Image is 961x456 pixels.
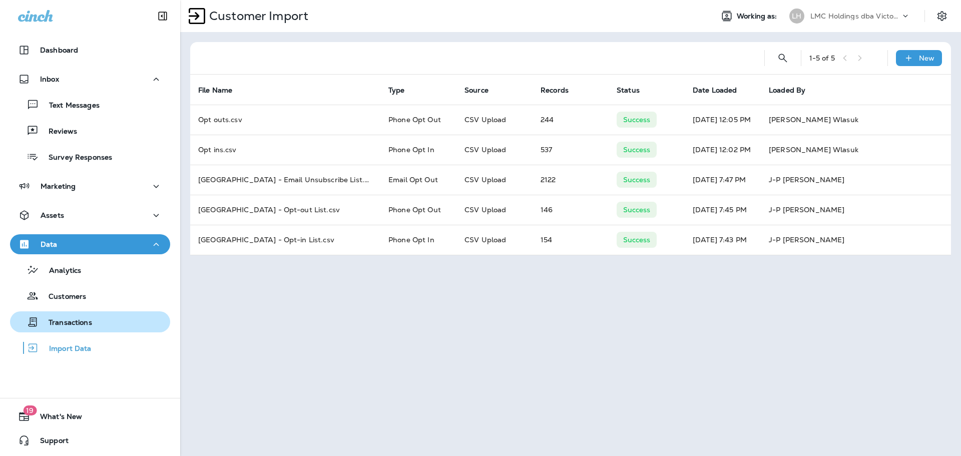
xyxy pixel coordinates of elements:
button: Settings [933,7,951,25]
p: Success [623,236,651,244]
button: Marketing [10,176,170,196]
td: Opt outs.csv [190,105,380,135]
span: Loaded By [769,86,818,95]
button: Reviews [10,120,170,141]
td: Phone Opt In [380,225,456,255]
span: Records [541,86,582,95]
button: Assets [10,205,170,225]
td: CSV Upload [456,135,533,165]
span: What's New [30,412,82,424]
p: New [919,54,934,62]
button: Inbox [10,69,170,89]
div: LH [789,9,804,24]
p: Reviews [39,127,77,137]
td: CSV Upload [456,165,533,195]
span: Support [30,436,69,448]
button: Import Data [10,337,170,358]
td: 537 [533,135,609,165]
button: Support [10,430,170,450]
p: LMC Holdings dba Victory Lane Quick Oil Change [810,12,900,20]
p: Import Data [39,344,92,354]
span: Source [464,86,502,95]
td: Phone Opt Out [380,105,456,135]
td: CSV Upload [456,195,533,225]
span: 19 [23,405,37,415]
p: Dashboard [40,46,78,54]
p: Inbox [40,75,59,83]
button: Collapse Sidebar [149,6,177,26]
span: Type [388,86,418,95]
p: Customer Import [205,9,308,24]
span: File Name [198,86,232,95]
p: Transactions [39,318,92,328]
button: Customers [10,285,170,306]
td: [PERSON_NAME] Wlasuk [761,135,951,165]
td: J-P [PERSON_NAME] [761,195,951,225]
td: 244 [533,105,609,135]
td: 154 [533,225,609,255]
td: [DATE] 7:43 PM [685,225,761,255]
td: [DATE] 7:45 PM [685,195,761,225]
p: Text Messages [39,101,100,111]
button: 19What's New [10,406,170,426]
p: Success [623,146,651,154]
p: Assets [41,211,64,219]
td: 146 [533,195,609,225]
span: Status [617,86,653,95]
td: [GEOGRAPHIC_DATA] - Opt-in List.csv [190,225,380,255]
td: [GEOGRAPHIC_DATA] - Email Unsubscribe List.csv [190,165,380,195]
td: Phone Opt In [380,135,456,165]
td: J-P [PERSON_NAME] [761,225,951,255]
p: Marketing [41,182,76,190]
td: [GEOGRAPHIC_DATA] - Opt-out List.csv [190,195,380,225]
td: Email Opt Out [380,165,456,195]
button: Text Messages [10,94,170,115]
td: 2122 [533,165,609,195]
button: Survey Responses [10,146,170,167]
span: Date Loaded [693,86,737,95]
button: Dashboard [10,40,170,60]
span: Source [464,86,489,95]
td: [DATE] 12:05 PM [685,105,761,135]
button: Analytics [10,259,170,280]
span: Working as: [737,12,779,21]
button: Data [10,234,170,254]
span: Records [541,86,569,95]
div: 1 - 5 of 5 [809,54,835,62]
span: Status [617,86,640,95]
td: [PERSON_NAME] Wlasuk [761,105,951,135]
button: Transactions [10,311,170,332]
td: [DATE] 12:02 PM [685,135,761,165]
button: Search Import [773,48,793,68]
p: Analytics [39,266,81,276]
td: CSV Upload [456,105,533,135]
p: Customers [39,292,86,302]
td: Opt ins.csv [190,135,380,165]
td: J-P [PERSON_NAME] [761,165,951,195]
span: Date Loaded [693,86,750,95]
td: Phone Opt Out [380,195,456,225]
p: Success [623,206,651,214]
p: Data [41,240,58,248]
td: [DATE] 7:47 PM [685,165,761,195]
p: Success [623,176,651,184]
p: Survey Responses [39,153,112,163]
span: Type [388,86,405,95]
span: Loaded By [769,86,805,95]
p: Success [623,116,651,124]
td: CSV Upload [456,225,533,255]
span: File Name [198,86,245,95]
